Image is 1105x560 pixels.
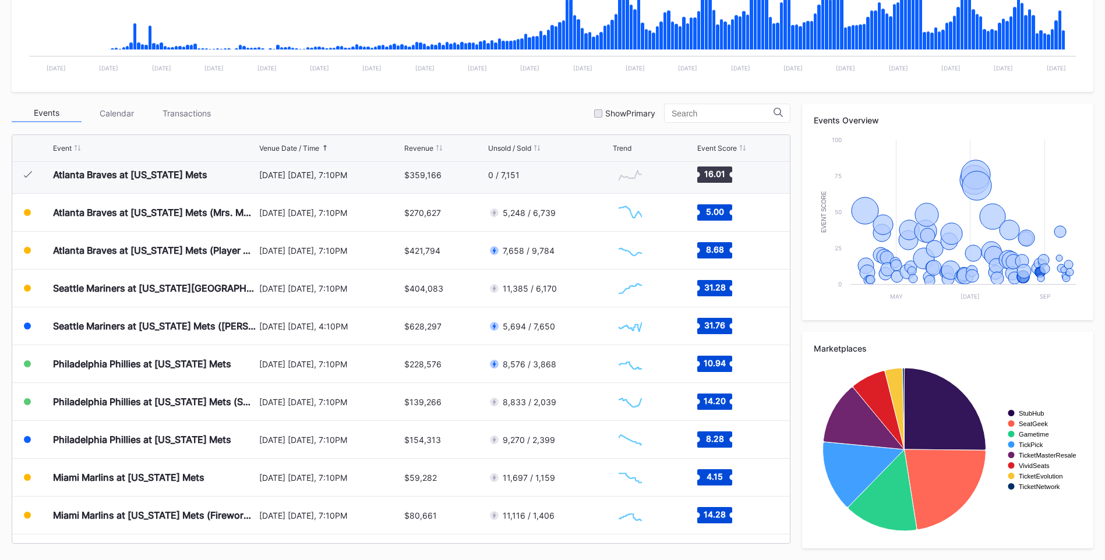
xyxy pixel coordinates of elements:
[1019,462,1050,469] text: VividSeats
[704,509,726,519] text: 14.28
[704,396,726,406] text: 14.20
[503,473,555,483] div: 11,697 / 1,159
[613,425,648,454] svg: Chart title
[707,472,723,481] text: 4.15
[404,359,442,369] div: $228,576
[404,397,442,407] div: $139,266
[994,65,1013,72] text: [DATE]
[626,65,645,72] text: [DATE]
[259,170,401,180] div: [DATE] [DATE], 7:10PM
[503,208,556,218] div: 5,248 / 6,739
[204,65,224,72] text: [DATE]
[53,472,204,483] div: Miami Marlins at [US_STATE] Mets
[259,321,401,331] div: [DATE] [DATE], 4:10PM
[259,511,401,520] div: [DATE] [DATE], 7:10PM
[961,293,980,300] text: [DATE]
[152,65,171,72] text: [DATE]
[53,169,207,180] div: Atlanta Braves at [US_STATE] Mets
[259,473,401,483] div: [DATE] [DATE], 7:10PM
[672,109,774,118] input: Search
[488,144,531,153] div: Unsold / Sold
[53,358,231,370] div: Philadelphia Phillies at [US_STATE] Mets
[503,283,557,293] div: 11,385 / 6,170
[53,144,72,153] div: Event
[814,362,1082,537] svg: Chart title
[12,104,82,122] div: Events
[53,434,231,445] div: Philadelphia Phillies at [US_STATE] Mets
[613,463,648,492] svg: Chart title
[705,434,723,444] text: 8.28
[362,65,382,72] text: [DATE]
[704,282,725,292] text: 31.28
[503,397,556,407] div: 8,833 / 2,039
[310,65,329,72] text: [DATE]
[814,134,1082,309] svg: Chart title
[613,160,648,189] svg: Chart title
[704,169,725,179] text: 16.01
[889,65,908,72] text: [DATE]
[705,207,723,217] text: 5.00
[404,246,440,256] div: $421,794
[613,274,648,303] svg: Chart title
[53,282,256,294] div: Seattle Mariners at [US_STATE][GEOGRAPHIC_DATA] ([PERSON_NAME][GEOGRAPHIC_DATA] Replica Giveaway/...
[503,511,555,520] div: 11,116 / 1,406
[1019,431,1049,438] text: Gametime
[1019,441,1043,448] text: TickPick
[1019,452,1076,459] text: TicketMasterResale
[605,108,655,118] div: Show Primary
[814,343,1082,353] div: Marketplaces
[53,320,256,332] div: Seattle Mariners at [US_STATE] Mets ([PERSON_NAME] Bobblehead Giveaway)
[503,246,555,256] div: 7,658 / 9,784
[53,244,256,256] div: Atlanta Braves at [US_STATE] Mets (Player Replica Jersey Giveaway)
[53,396,256,407] div: Philadelphia Phillies at [US_STATE] Mets (SNY Players Pins Featuring [PERSON_NAME], [PERSON_NAME]...
[468,65,487,72] text: [DATE]
[404,511,437,520] div: $80,661
[259,246,401,256] div: [DATE] [DATE], 7:10PM
[1019,473,1062,480] text: TicketEvolution
[1019,410,1044,417] text: StubHub
[941,65,961,72] text: [DATE]
[835,208,842,215] text: 50
[503,359,556,369] div: 8,576 / 3,868
[697,144,737,153] div: Event Score
[259,144,319,153] div: Venue Date / Time
[47,65,66,72] text: [DATE]
[678,65,697,72] text: [DATE]
[704,320,725,330] text: 31.76
[259,208,401,218] div: [DATE] [DATE], 7:10PM
[814,115,1082,125] div: Events Overview
[404,435,441,445] div: $154,313
[259,435,401,445] div: [DATE] [DATE], 7:10PM
[835,172,842,179] text: 75
[53,207,256,218] div: Atlanta Braves at [US_STATE] Mets (Mrs. Met Bobblehead Giveaway)
[731,65,750,72] text: [DATE]
[503,435,555,445] div: 9,270 / 2,399
[821,191,827,233] text: Event Score
[257,65,277,72] text: [DATE]
[404,170,442,180] div: $359,166
[99,65,118,72] text: [DATE]
[404,208,441,218] div: $270,627
[613,387,648,416] svg: Chart title
[1019,420,1048,427] text: SeatGeek
[404,144,433,153] div: Revenue
[1047,65,1066,72] text: [DATE]
[832,136,842,143] text: 100
[613,311,648,341] svg: Chart title
[404,321,442,331] div: $628,297
[503,321,555,331] div: 5,694 / 7,650
[704,358,726,368] text: 10.94
[890,293,903,300] text: May
[259,283,401,293] div: [DATE] [DATE], 7:10PM
[404,283,443,293] div: $404,083
[573,65,592,72] text: [DATE]
[836,65,855,72] text: [DATE]
[613,349,648,378] svg: Chart title
[404,473,437,483] div: $59,282
[613,236,648,265] svg: Chart title
[613,144,631,153] div: Trend
[520,65,539,72] text: [DATE]
[1019,483,1060,490] text: TicketNetwork
[82,104,151,122] div: Calendar
[1040,293,1050,300] text: Sep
